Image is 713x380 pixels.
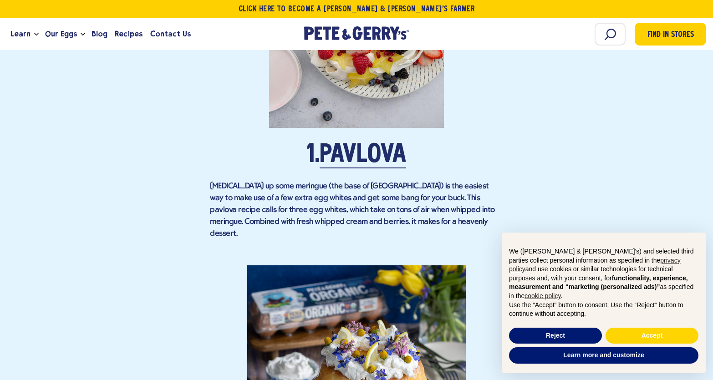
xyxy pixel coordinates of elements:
button: Learn more and customize [509,347,698,364]
h2: 1. [210,142,503,169]
p: [MEDICAL_DATA] up some meringue (the base of [GEOGRAPHIC_DATA]) is the easiest way to make use of... [210,181,503,240]
span: Recipes [115,28,143,40]
span: Find in Stores [647,29,694,41]
a: cookie policy [525,292,560,299]
p: Use the “Accept” button to consent. Use the “Reject” button to continue without accepting. [509,301,698,319]
button: Open the dropdown menu for Our Eggs [81,33,85,36]
button: Accept [606,328,698,344]
a: Blog [88,22,111,46]
button: Reject [509,328,602,344]
span: Learn [10,28,31,40]
a: Pavlova [320,143,406,168]
button: Open the dropdown menu for Learn [34,33,39,36]
a: Our Eggs [41,22,81,46]
a: Recipes [111,22,146,46]
span: Our Eggs [45,28,77,40]
span: Blog [92,28,107,40]
a: Contact Us [147,22,194,46]
input: Search [595,23,626,46]
a: Learn [7,22,34,46]
span: Contact Us [150,28,191,40]
p: We ([PERSON_NAME] & [PERSON_NAME]'s) and selected third parties collect personal information as s... [509,247,698,301]
a: Find in Stores [635,23,706,46]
